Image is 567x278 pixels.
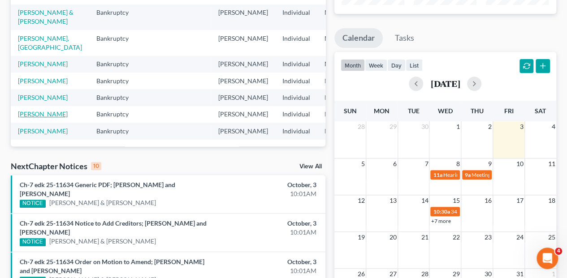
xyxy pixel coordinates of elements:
[420,121,429,132] span: 30
[317,30,361,56] td: MAB
[18,110,68,118] a: [PERSON_NAME]
[406,59,423,71] button: list
[223,180,316,189] div: October, 3
[18,60,68,68] a: [PERSON_NAME]
[357,195,366,206] span: 12
[223,257,316,266] div: October, 3
[430,79,460,88] h2: [DATE]
[547,195,556,206] span: 18
[89,56,145,73] td: Bankruptcy
[465,171,471,178] span: 9a
[211,4,275,30] td: [PERSON_NAME]
[275,30,317,56] td: Individual
[275,4,317,30] td: Individual
[547,158,556,169] span: 11
[211,73,275,89] td: [PERSON_NAME]
[89,73,145,89] td: Bankruptcy
[49,237,156,246] a: [PERSON_NAME] & [PERSON_NAME]
[275,123,317,139] td: Individual
[535,107,546,115] span: Sat
[515,232,524,243] span: 24
[515,158,524,169] span: 10
[452,195,461,206] span: 15
[487,158,493,169] span: 9
[407,107,419,115] span: Tue
[317,73,361,89] td: MAB
[431,218,450,224] a: +7 more
[89,30,145,56] td: Bankruptcy
[18,94,68,101] a: [PERSON_NAME]
[18,9,74,25] a: [PERSON_NAME] & [PERSON_NAME]
[450,208,537,215] span: 341(a) meeting for [PERSON_NAME]
[389,121,398,132] span: 29
[20,181,175,197] a: Ch-7 edk 25-11634 Generic PDF; [PERSON_NAME] and [PERSON_NAME]
[18,34,82,51] a: [PERSON_NAME], [GEOGRAPHIC_DATA]
[515,195,524,206] span: 17
[91,162,101,170] div: 10
[357,232,366,243] span: 19
[519,121,524,132] span: 3
[275,56,317,73] td: Individual
[20,238,46,246] div: NOTICE
[433,171,442,178] span: 11a
[537,248,558,269] iframe: Intercom live chat
[275,106,317,123] td: Individual
[438,107,453,115] span: Wed
[211,106,275,123] td: [PERSON_NAME]
[343,107,356,115] span: Sun
[317,106,361,123] td: MAB
[20,219,207,236] a: Ch-7 edk 25-11634 Notice to Add Creditors; [PERSON_NAME] and [PERSON_NAME]
[18,77,68,85] a: [PERSON_NAME]
[374,107,390,115] span: Mon
[387,28,422,48] a: Tasks
[299,163,322,170] a: View All
[211,89,275,106] td: [PERSON_NAME]
[387,59,406,71] button: day
[223,189,316,198] div: 10:01AM
[504,107,513,115] span: Fri
[20,200,46,208] div: NOTICE
[317,89,361,106] td: MAB
[424,158,429,169] span: 7
[341,59,365,71] button: month
[433,208,450,215] span: 10:30a
[392,158,398,169] span: 6
[211,123,275,139] td: [PERSON_NAME]
[484,195,493,206] span: 16
[555,248,562,255] span: 4
[487,121,493,132] span: 2
[547,232,556,243] span: 25
[452,232,461,243] span: 22
[211,30,275,56] td: [PERSON_NAME]
[275,89,317,106] td: Individual
[471,107,484,115] span: Thu
[49,198,156,207] a: [PERSON_NAME] & [PERSON_NAME]
[89,4,145,30] td: Bankruptcy
[360,158,366,169] span: 5
[334,28,383,48] a: Calendar
[317,4,361,30] td: MAB
[275,73,317,89] td: Individual
[484,232,493,243] span: 23
[18,127,68,135] a: [PERSON_NAME]
[317,56,361,73] td: MAB
[89,123,145,139] td: Bankruptcy
[551,121,556,132] span: 4
[20,258,204,274] a: Ch-7 edk 25-11634 Order on Motion to Amend; [PERSON_NAME] and [PERSON_NAME]
[455,121,461,132] span: 1
[223,266,316,275] div: 10:01AM
[357,121,366,132] span: 28
[420,195,429,206] span: 14
[223,228,316,237] div: 10:01AM
[443,171,513,178] span: Hearing for [PERSON_NAME]
[11,161,101,171] div: NextChapter Notices
[455,158,461,169] span: 8
[89,89,145,106] td: Bankruptcy
[365,59,387,71] button: week
[223,219,316,228] div: October, 3
[389,232,398,243] span: 20
[389,195,398,206] span: 13
[211,56,275,73] td: [PERSON_NAME]
[420,232,429,243] span: 21
[89,106,145,123] td: Bankruptcy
